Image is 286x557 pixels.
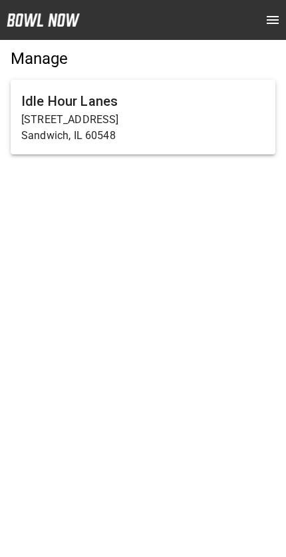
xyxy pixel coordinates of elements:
p: Sandwich, IL 60548 [21,128,265,144]
h5: Manage [11,48,275,69]
img: logo [7,13,80,27]
button: open drawer [259,7,286,33]
h6: Idle Hour Lanes [21,91,265,112]
p: [STREET_ADDRESS] [21,112,265,128]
